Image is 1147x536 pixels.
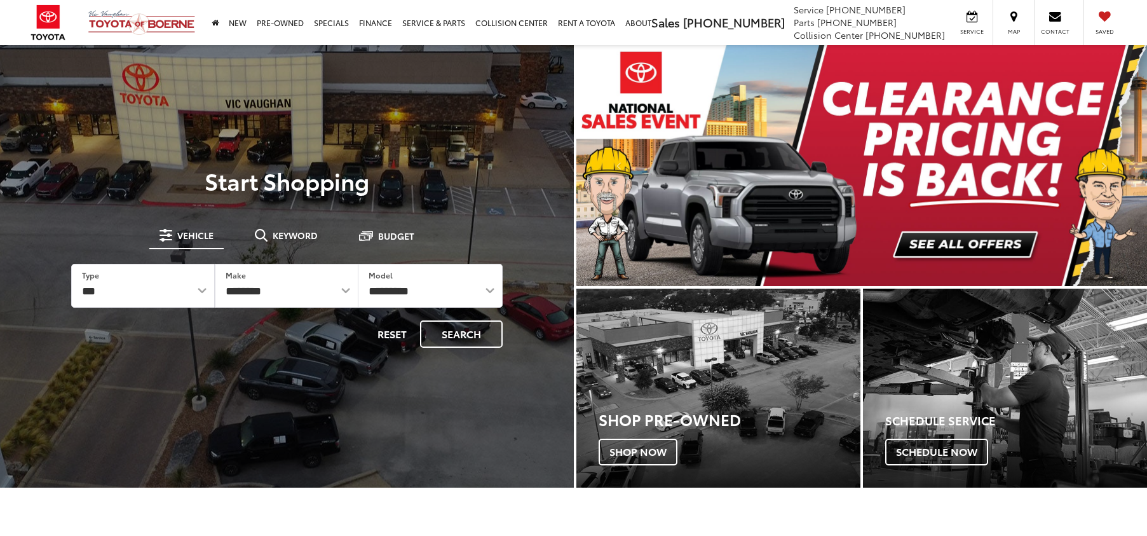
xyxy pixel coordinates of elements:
h3: Shop Pre-Owned [599,411,860,427]
span: Contact [1041,27,1069,36]
span: Saved [1090,27,1118,36]
span: Schedule Now [885,439,988,465]
label: Type [82,270,99,280]
a: Shop Pre-Owned Shop Now [576,289,860,488]
div: Toyota [576,289,860,488]
span: Service [958,27,986,36]
span: Keyword [273,231,318,240]
span: Vehicle [177,231,214,240]
span: Budget [378,231,414,240]
span: [PHONE_NUMBER] [865,29,945,41]
button: Reset [367,320,417,348]
div: Toyota [863,289,1147,488]
span: Map [1000,27,1028,36]
span: Service [794,3,824,16]
span: Shop Now [599,439,677,465]
button: Search [420,320,503,348]
label: Make [226,270,246,280]
h4: Schedule Service [885,415,1147,427]
a: Schedule Service Schedule Now [863,289,1147,488]
img: Vic Vaughan Toyota of Boerne [88,10,196,36]
span: [PHONE_NUMBER] [683,14,785,31]
span: Collision Center [794,29,863,41]
button: Click to view next picture. [1061,71,1147,261]
button: Click to view previous picture. [576,71,662,261]
span: Parts [794,16,815,29]
label: Model [369,270,393,280]
span: [PHONE_NUMBER] [826,3,906,16]
span: [PHONE_NUMBER] [817,16,897,29]
span: Sales [651,14,680,31]
p: Start Shopping [53,168,520,193]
